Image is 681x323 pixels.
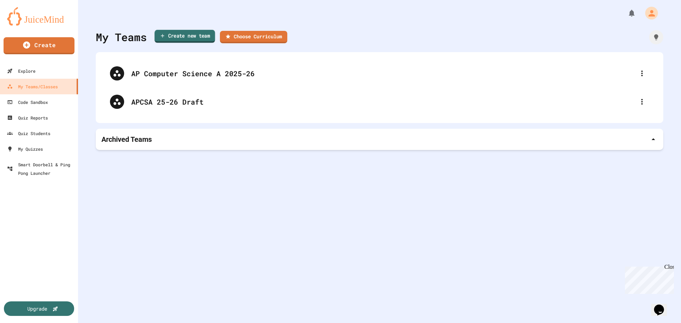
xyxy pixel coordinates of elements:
[7,129,50,138] div: Quiz Students
[3,3,49,45] div: Chat with us now!Close
[131,68,635,79] div: AP Computer Science A 2025-26
[651,295,674,316] iframe: chat widget
[131,96,635,107] div: APCSA 25-26 Draft
[7,160,75,177] div: Smart Doorbell & Ping Pong Launcher
[7,113,48,122] div: Quiz Reports
[649,30,663,44] div: How it works
[638,5,660,21] div: My Account
[103,59,656,88] div: AP Computer Science A 2025-26
[220,31,287,43] a: Choose Curriculum
[7,67,35,75] div: Explore
[27,305,47,312] div: Upgrade
[101,134,152,144] p: Archived Teams
[622,264,674,294] iframe: chat widget
[7,145,43,153] div: My Quizzes
[7,82,58,91] div: My Teams/Classes
[614,7,638,19] div: My Notifications
[96,29,147,45] div: My Teams
[103,88,656,116] div: APCSA 25-26 Draft
[7,98,48,106] div: Code Sandbox
[7,7,71,26] img: logo-orange.svg
[155,30,215,43] a: Create new team
[4,37,74,54] a: Create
